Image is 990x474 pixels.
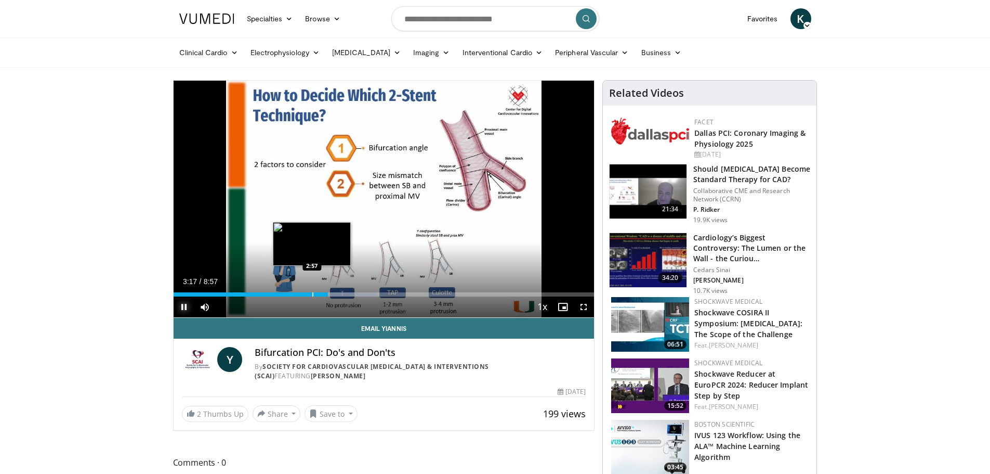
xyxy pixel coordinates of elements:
video-js: Video Player [174,81,595,318]
a: 21:34 Should [MEDICAL_DATA] Become Standard Therapy for CAD? Collaborative CME and Research Netwo... [609,164,810,224]
p: 10.7K views [693,287,728,295]
span: 2 [197,409,201,419]
span: Comments 0 [173,456,595,469]
button: Share [253,405,301,422]
img: VuMedi Logo [179,14,234,24]
a: Email Yiannis [174,318,595,339]
p: Collaborative CME and Research Network (CCRN) [693,187,810,203]
img: eb63832d-2f75-457d-8c1a-bbdc90eb409c.150x105_q85_crop-smart_upscale.jpg [610,164,687,219]
a: Shockwave Reducer at EuroPCR 2024: Reducer Implant Step by Step [694,369,808,401]
div: [DATE] [694,150,808,159]
h4: Bifurcation PCI: Do's and Don'ts [255,347,586,358]
span: 3:17 [183,277,197,286]
button: Enable picture-in-picture mode [552,297,573,317]
button: Mute [194,297,215,317]
a: Peripheral Vascular [549,42,635,63]
a: [MEDICAL_DATA] [326,42,407,63]
span: 06:51 [664,340,687,349]
a: Interventional Cardio [456,42,549,63]
a: Specialties [241,8,299,29]
a: 34:20 Cardiology’s Biggest Controversy: The Lumen or the Wall - the Curiou… Cedars Sinai [PERSON_... [609,233,810,295]
span: 8:57 [204,277,218,286]
a: 15:52 [611,358,689,413]
button: Playback Rate [532,297,552,317]
a: [PERSON_NAME] [709,402,758,411]
a: Browse [299,8,347,29]
img: d453240d-5894-4336-be61-abca2891f366.150x105_q85_crop-smart_upscale.jpg [610,233,687,287]
input: Search topics, interventions [391,6,599,31]
a: Shockwave COSIRA II Symposium: [MEDICAL_DATA]: The Scope of the Challenge [694,308,802,339]
img: Society for Cardiovascular Angiography & Interventions (SCAI) [182,347,214,372]
span: / [200,277,202,286]
a: Y [217,347,242,372]
button: Save to [305,405,358,422]
a: FACET [694,118,714,126]
a: [PERSON_NAME] [311,371,366,380]
a: K [790,8,811,29]
img: fadbcca3-3c72-4f96-a40d-f2c885e80660.150x105_q85_crop-smart_upscale.jpg [611,358,689,413]
img: c35ce14a-3a80-4fd3-b91e-c59d4b4f33e6.150x105_q85_crop-smart_upscale.jpg [611,297,689,352]
p: [PERSON_NAME] [693,276,810,285]
div: By FEATURING [255,362,586,381]
img: 939357b5-304e-4393-95de-08c51a3c5e2a.png.150x105_q85_autocrop_double_scale_upscale_version-0.2.png [611,118,689,145]
div: Feat. [694,402,808,412]
a: IVUS 123 Workflow: Using the ALA™ Machine Learning Algorithm [694,430,800,462]
a: Favorites [741,8,784,29]
span: 21:34 [658,204,683,214]
p: Cedars Sinai [693,266,810,274]
a: 2 Thumbs Up [182,406,248,422]
h4: Related Videos [609,87,684,99]
p: 19.9K views [693,216,728,224]
a: 06:51 [611,297,689,352]
h3: Should [MEDICAL_DATA] Become Standard Therapy for CAD? [693,164,810,185]
span: 199 views [543,407,586,420]
div: Progress Bar [174,292,595,297]
a: Boston Scientific [694,420,755,429]
a: Imaging [407,42,456,63]
p: P. Ridker [693,206,810,214]
a: Shockwave Medical [694,358,762,367]
a: Electrophysiology [244,42,326,63]
button: Fullscreen [573,297,594,317]
a: [PERSON_NAME] [709,341,758,350]
a: Dallas PCI: Coronary Imaging & Physiology 2025 [694,128,806,149]
h3: Cardiology’s Biggest Controversy: The Lumen or the Wall - the Curiou… [693,233,810,264]
span: 15:52 [664,401,687,411]
a: Clinical Cardio [173,42,244,63]
div: [DATE] [558,387,586,396]
a: Society for Cardiovascular [MEDICAL_DATA] & Interventions (SCAI) [255,362,489,380]
div: Feat. [694,341,808,350]
a: Shockwave Medical [694,297,762,306]
a: Business [635,42,688,63]
span: 34:20 [658,273,683,283]
button: Pause [174,297,194,317]
span: 03:45 [664,463,687,472]
img: image.jpeg [273,222,351,266]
